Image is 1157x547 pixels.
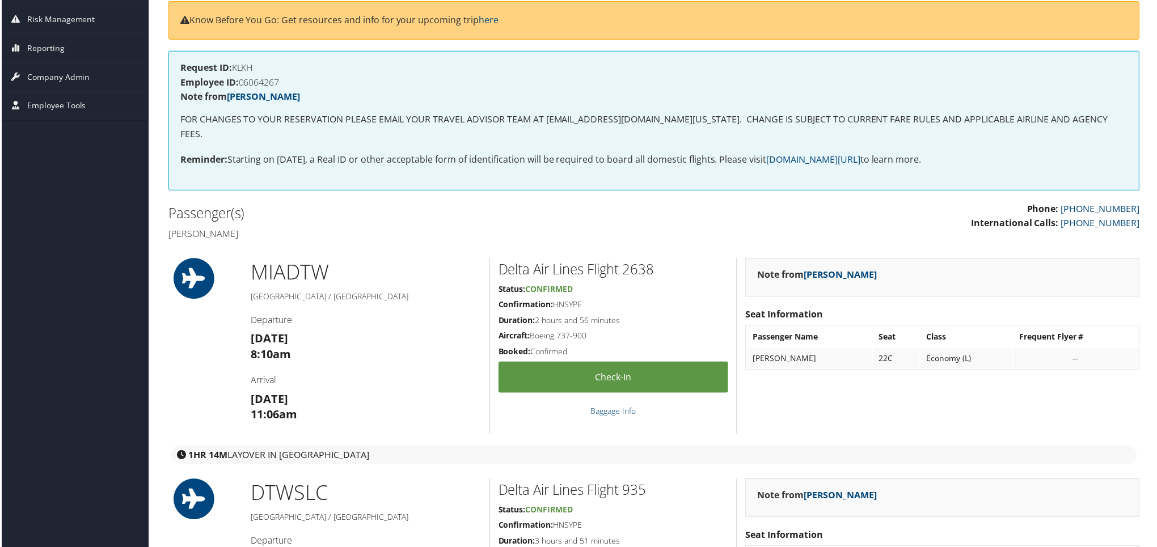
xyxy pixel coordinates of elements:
[179,153,1130,168] p: Starting on [DATE], a Real ID or other acceptable form of identification will be required to boar...
[758,269,879,282] strong: Note from
[179,63,1130,72] h4: KLKH
[1015,328,1140,348] th: Frequent Flyer #
[499,506,526,516] strong: Status:
[250,347,290,363] strong: 8:10am
[179,113,1130,142] p: FOR CHANGES TO YOUR RESERVATION PLEASE EMAIL YOUR TRAVEL ADVISOR TEAM AT [EMAIL_ADDRESS][DOMAIN_N...
[179,61,231,74] strong: Request ID:
[250,292,481,303] h5: [GEOGRAPHIC_DATA] / [GEOGRAPHIC_DATA]
[179,154,226,166] strong: Reminder:
[250,375,481,387] h4: Arrival
[499,300,729,311] h5: HNSYPE
[526,285,573,295] span: Confirmed
[499,482,729,501] h2: Delta Air Lines Flight 935
[26,34,63,62] span: Reporting
[499,363,729,394] a: Check-in
[167,204,646,223] h2: Passenger(s)
[250,392,288,408] strong: [DATE]
[973,217,1061,230] strong: International Calls:
[758,490,879,503] strong: Note from
[179,91,299,103] strong: Note from
[499,300,554,311] strong: Confirmation:
[499,285,526,295] strong: Status:
[26,92,85,120] span: Employee Tools
[187,450,226,463] strong: 1HR 14M
[499,331,729,342] h5: Boeing 737-900
[26,5,94,33] span: Risk Management
[746,530,824,542] strong: Seat Information
[922,328,1014,348] th: Class
[250,513,481,524] h5: [GEOGRAPHIC_DATA] / [GEOGRAPHIC_DATA]
[805,269,879,282] a: [PERSON_NAME]
[499,521,554,532] strong: Confirmation:
[748,328,873,348] th: Passenger Name
[591,407,636,418] a: Baggage Info
[499,316,729,327] h5: 2 hours and 56 minutes
[250,315,481,327] h4: Departure
[26,63,88,91] span: Company Admin
[479,14,499,26] a: here
[250,332,288,347] strong: [DATE]
[1021,354,1134,364] div: --
[499,521,729,532] h5: HNSYPE
[805,490,879,503] a: [PERSON_NAME]
[167,228,646,240] h4: [PERSON_NAME]
[499,316,535,326] strong: Duration:
[226,91,299,103] a: [PERSON_NAME]
[250,408,297,423] strong: 11:06am
[767,154,862,166] a: [DOMAIN_NAME][URL]
[746,309,824,321] strong: Seat Information
[499,347,531,358] strong: Booked:
[526,506,573,516] span: Confirmed
[922,349,1014,370] td: Economy (L)
[1063,217,1142,230] a: [PHONE_NUMBER]
[748,349,873,370] td: [PERSON_NAME]
[875,328,921,348] th: Seat
[499,347,729,358] h5: Confirmed
[499,331,530,342] strong: Aircraft:
[179,13,1130,28] p: Know Before You Go: Get resources and info for your upcoming trip
[1029,203,1061,215] strong: Phone:
[250,259,481,287] h1: MIA DTW
[499,261,729,280] h2: Delta Air Lines Flight 2638
[875,349,921,370] td: 22C
[179,76,238,88] strong: Employee ID:
[250,480,481,508] h1: DTW SLC
[179,78,1130,87] h4: 06064267
[170,447,1139,466] div: layover in [GEOGRAPHIC_DATA]
[1063,203,1142,215] a: [PHONE_NUMBER]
